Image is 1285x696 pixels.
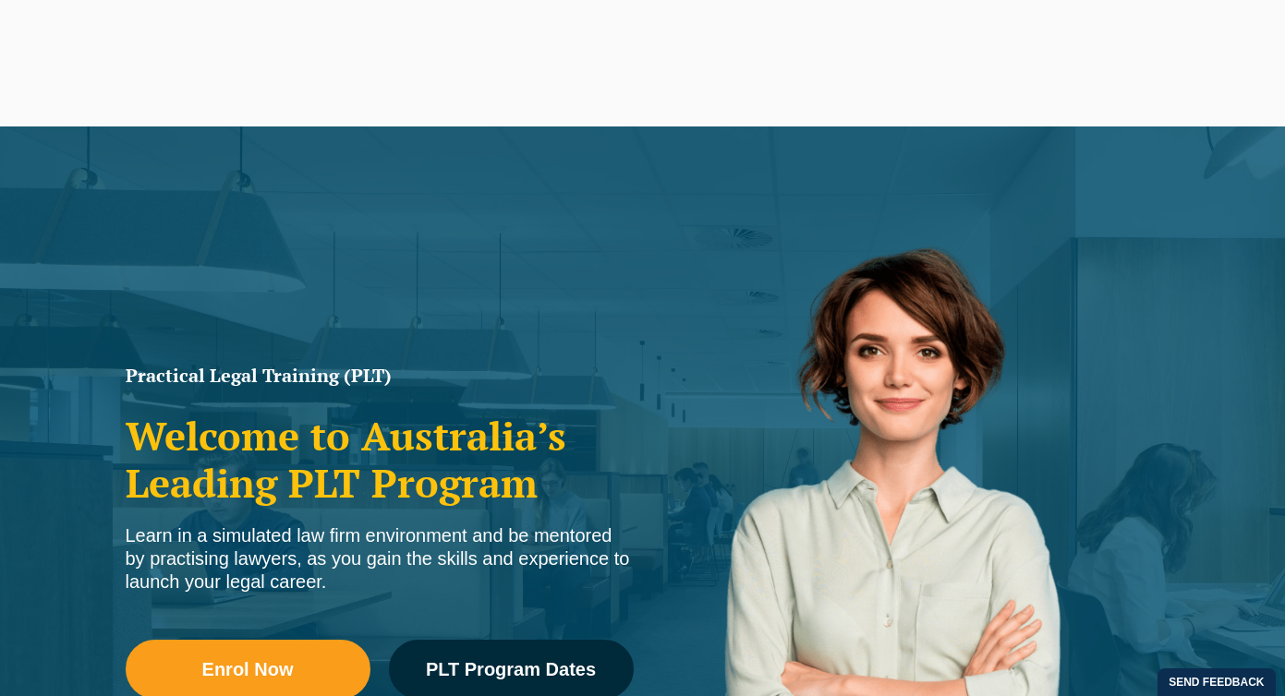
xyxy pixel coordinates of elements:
h1: Practical Legal Training (PLT) [126,366,634,385]
span: Enrol Now [202,660,294,678]
span: PLT Program Dates [426,660,596,678]
div: Learn in a simulated law firm environment and be mentored by practising lawyers, as you gain the ... [126,524,634,594]
h2: Welcome to Australia’s Leading PLT Program [126,413,634,506]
